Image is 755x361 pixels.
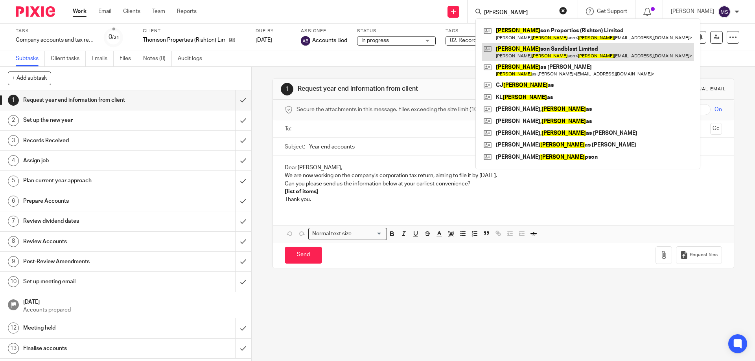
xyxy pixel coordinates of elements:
p: Thomson Properties (Rishton) Limited [143,36,225,44]
input: Send [285,247,322,264]
img: Pixie [16,6,55,17]
input: Search [483,9,554,16]
label: Subject: [285,143,305,151]
a: Notes (0) [143,51,172,66]
button: + Add subtask [8,71,51,85]
div: Company accounts and tax return [16,36,94,44]
h1: Set up the new year [23,114,159,126]
label: Client [143,28,246,34]
label: Due by [256,28,291,34]
h1: Request year end information from client [298,85,520,93]
a: Clients [123,7,140,15]
a: Audit logs [178,51,208,66]
strong: [list of items] [285,189,319,194]
label: Status [357,28,436,34]
div: 4 [8,155,19,166]
a: Subtasks [16,51,45,66]
span: [DATE] [256,37,272,43]
div: 1 [281,83,293,95]
div: 8 [8,236,19,247]
div: 9 [8,256,19,267]
label: Assignee [301,28,347,34]
input: Search for option [354,230,382,238]
p: We are now working on the company’s corporation tax return, aiming to file it by [DATE]. [285,172,722,180]
label: Tags [446,28,524,34]
h1: Review dividend dates [23,215,159,227]
span: Accounts Bod [312,37,347,44]
button: Clear [559,7,567,15]
h1: Post-Review Amendments [23,256,159,268]
h1: Records Received [23,135,159,147]
img: svg%3E [301,36,310,46]
img: svg%3E [718,5,731,18]
h1: Plan current year approach [23,175,159,187]
h1: Assign job [23,155,159,167]
div: Manual email [687,86,726,92]
h1: Review Accounts [23,236,159,247]
p: [PERSON_NAME] [671,7,714,15]
div: 1 [8,95,19,106]
h1: Finalise accounts [23,343,159,354]
a: Emails [92,51,114,66]
a: Work [73,7,87,15]
span: On [714,106,722,114]
a: Team [152,7,165,15]
a: Client tasks [51,51,86,66]
label: To: [285,125,293,133]
div: 3 [8,135,19,146]
h1: Set up meeting email [23,276,159,288]
div: 2 [8,115,19,126]
p: Can you please send us the information below at your earliest convenience? [285,180,722,188]
a: Email [98,7,111,15]
span: Normal text size [310,230,353,238]
div: 7 [8,216,19,227]
h1: Prepare Accounts [23,195,159,207]
div: 12 [8,323,19,334]
p: Thank you. [285,196,722,203]
span: In progress [361,38,389,43]
div: 13 [8,343,19,354]
span: Secure the attachments in this message. Files exceeding the size limit (10MB) will be secured aut... [296,106,560,114]
div: 5 [8,176,19,187]
div: 0 [109,33,119,42]
div: 10 [8,276,19,287]
div: Search for option [308,228,387,240]
button: Cc [710,123,722,135]
p: Dear [PERSON_NAME], [285,164,722,172]
a: Files [120,51,137,66]
button: Request files [676,246,722,264]
p: Accounts prepared [23,306,243,314]
label: Task [16,28,94,34]
span: 02. Records received [450,38,502,43]
a: Reports [177,7,197,15]
div: 6 [8,196,19,207]
span: Get Support [597,9,627,14]
h1: Meeting held [23,322,159,334]
small: /21 [112,35,119,40]
span: Request files [690,252,718,258]
h1: Request year end information from client [23,94,159,106]
h1: [DATE] [23,296,243,306]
